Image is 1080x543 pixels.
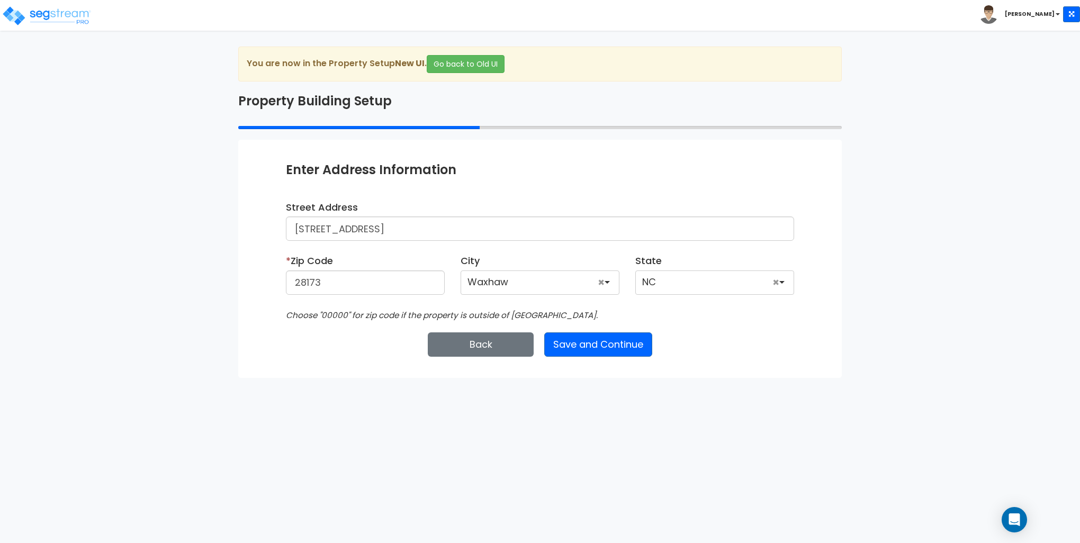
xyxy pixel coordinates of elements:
b: [PERSON_NAME] [1005,10,1055,18]
button: Go back to Old UI [427,55,505,73]
label: Street Address [286,201,358,214]
img: avatar.png [979,5,998,24]
div: You are now in the Property Setup . [238,47,842,82]
input: Enter address [286,216,794,241]
strong: New UI [395,57,425,69]
a: Clear [595,270,608,295]
i: Choose "00000" for zip code if the property is outside of [GEOGRAPHIC_DATA]. [286,310,598,321]
div: Waxhaw [467,277,508,287]
a: Clear [769,270,782,295]
div: Enter Address Information [286,161,794,179]
div: Open Intercom Messenger [1002,507,1027,532]
img: logo_pro_r.png [2,5,92,26]
input: Enter zip code [286,270,445,295]
div: Property Building Setup [230,92,850,110]
button: Back [428,332,534,357]
button: Save and Continue [544,332,652,357]
label: City [461,254,480,268]
label: State [635,254,662,268]
div: NC [642,277,656,287]
label: Zip Code [286,254,333,268]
